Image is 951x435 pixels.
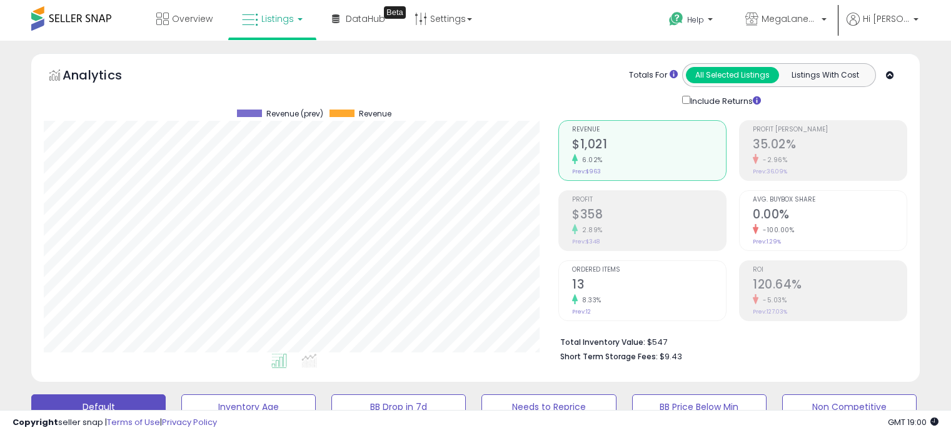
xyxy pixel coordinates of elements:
[758,155,787,165] small: -2.96%
[560,351,658,362] b: Short Term Storage Fees:
[13,417,217,429] div: seller snap | |
[261,13,294,25] span: Listings
[687,14,704,25] span: Help
[762,13,818,25] span: MegaLanes Distribution
[847,13,918,41] a: Hi [PERSON_NAME]
[162,416,217,428] a: Privacy Policy
[668,11,684,27] i: Get Help
[753,267,907,274] span: ROI
[346,13,385,25] span: DataHub
[629,69,678,81] div: Totals For
[753,308,787,315] small: Prev: 127.03%
[359,110,391,118] span: Revenue
[572,137,726,154] h2: $1,021
[181,394,316,419] button: Inventory Age
[753,197,907,203] span: Avg. Buybox Share
[331,394,466,419] button: BB Drop in 7d
[172,13,213,25] span: Overview
[686,67,779,83] button: All Selected Listings
[578,225,603,235] small: 2.89%
[107,416,160,428] a: Terms of Use
[863,13,910,25] span: Hi [PERSON_NAME]
[481,394,616,419] button: Needs to Reprice
[778,67,872,83] button: Listings With Cost
[578,155,603,165] small: 6.02%
[753,277,907,294] h2: 120.64%
[572,197,726,203] span: Profit
[572,277,726,294] h2: 13
[572,238,600,245] small: Prev: $348
[753,238,781,245] small: Prev: 1.29%
[572,126,726,133] span: Revenue
[266,110,323,118] span: Revenue (prev)
[578,295,601,305] small: 8.33%
[572,267,726,274] span: Ordered Items
[758,225,794,235] small: -100.00%
[660,351,682,362] span: $9.43
[673,93,776,108] div: Include Returns
[632,394,767,419] button: BB Price Below Min
[13,416,58,428] strong: Copyright
[572,308,591,315] small: Prev: 12
[572,207,726,224] h2: $358
[560,337,645,347] b: Total Inventory Value:
[560,334,898,349] li: $547
[384,6,406,19] div: Tooltip anchor
[753,207,907,224] h2: 0.00%
[572,168,601,175] small: Prev: $963
[753,137,907,154] h2: 35.02%
[888,416,938,428] span: 2025-09-15 19:00 GMT
[753,168,787,175] small: Prev: 36.09%
[753,126,907,133] span: Profit [PERSON_NAME]
[63,66,146,87] h5: Analytics
[659,2,725,41] a: Help
[782,394,917,419] button: Non Competitive
[758,295,787,305] small: -5.03%
[31,394,166,419] button: Default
